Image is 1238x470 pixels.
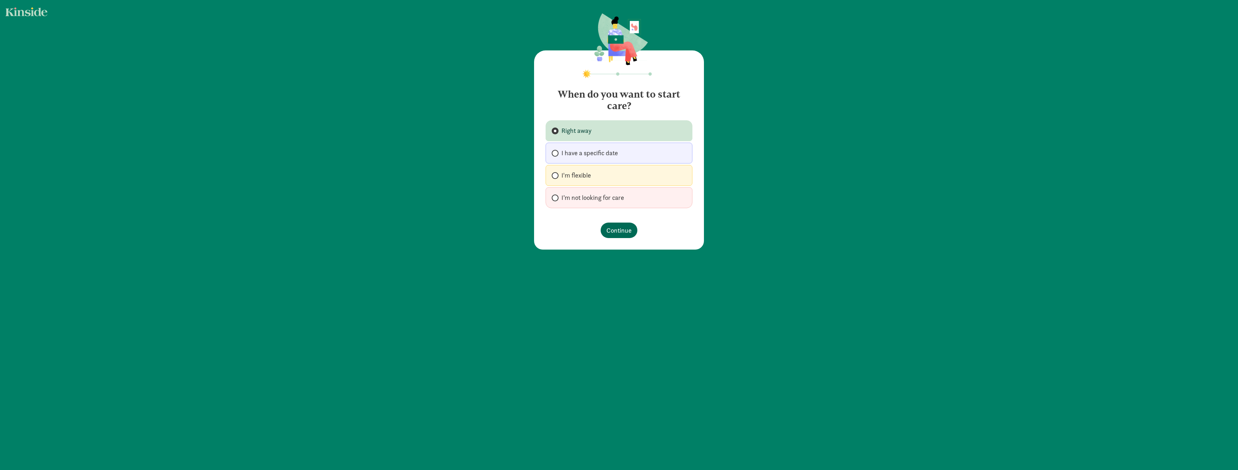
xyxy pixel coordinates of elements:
span: I'm flexible [561,171,591,180]
button: Continue [601,223,637,238]
span: Continue [606,225,632,235]
span: I have a specific date [561,149,618,157]
h4: When do you want to start care? [546,83,692,112]
span: Right away [561,126,592,135]
span: I’m not looking for care [561,193,624,202]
